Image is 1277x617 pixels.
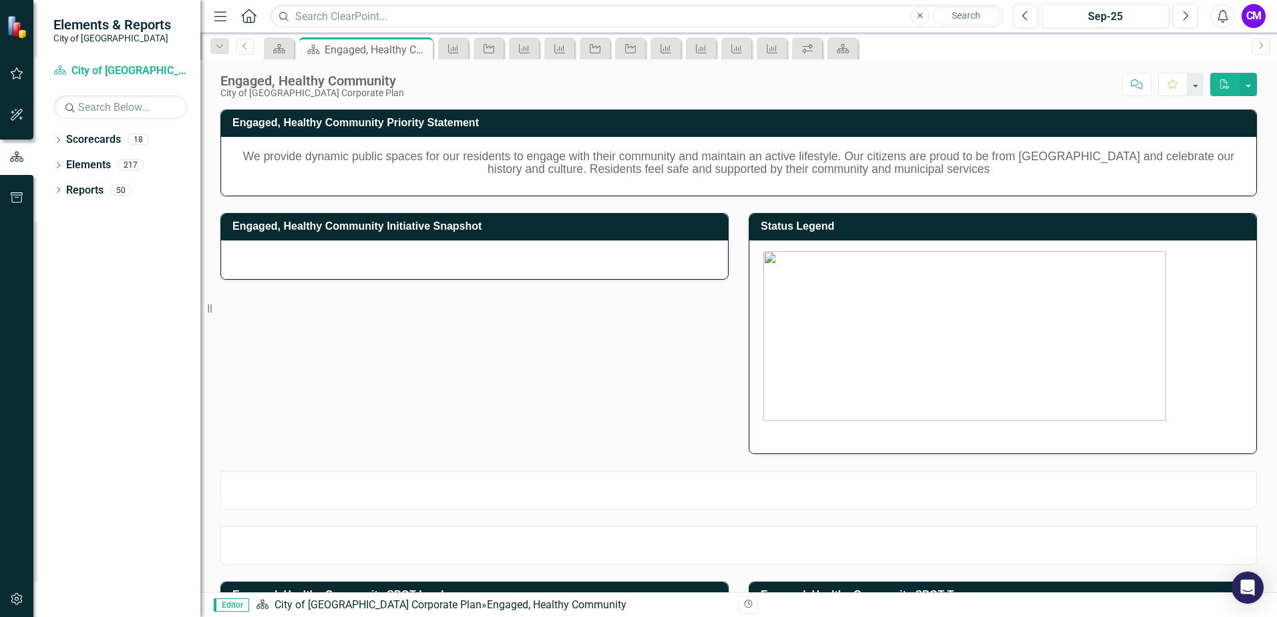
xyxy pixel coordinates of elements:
[232,117,1250,129] h3: Engaged, Healthy Community Priority Statement
[1047,9,1165,25] div: Sep-25
[275,598,482,611] a: City of [GEOGRAPHIC_DATA] Corporate Plan
[325,41,429,58] div: Engaged, Healthy Community
[220,73,404,88] div: Engaged, Healthy Community
[53,63,187,79] a: City of [GEOGRAPHIC_DATA] Corporate Plan
[1232,572,1264,604] div: Open Intercom Messenger
[487,598,626,611] div: Engaged, Healthy Community
[933,7,1000,25] button: Search
[110,184,132,196] div: 50
[53,33,171,43] small: City of [GEOGRAPHIC_DATA]
[235,150,1242,176] h5: We provide dynamic public spaces for our residents to engage with their community and maintain an...
[256,598,729,613] div: »
[232,220,721,232] h3: Engaged, Healthy Community Initiative Snapshot
[66,183,104,198] a: Reports
[1242,4,1266,28] button: CM
[761,220,1250,232] h3: Status Legend
[118,160,144,171] div: 217
[270,5,1003,28] input: Search ClearPoint...
[66,158,111,173] a: Elements
[53,17,171,33] span: Elements & Reports
[761,589,1250,601] h3: Engaged, Healthy Community SPOT Team
[7,15,30,38] img: ClearPoint Strategy
[952,10,980,21] span: Search
[1042,4,1169,28] button: Sep-25
[232,589,721,601] h3: Engaged, Healthy Community SPOT Lead
[66,132,121,148] a: Scorecards
[214,598,249,612] span: Editor
[128,134,149,146] div: 18
[53,95,187,119] input: Search Below...
[220,88,404,98] div: City of [GEOGRAPHIC_DATA] Corporate Plan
